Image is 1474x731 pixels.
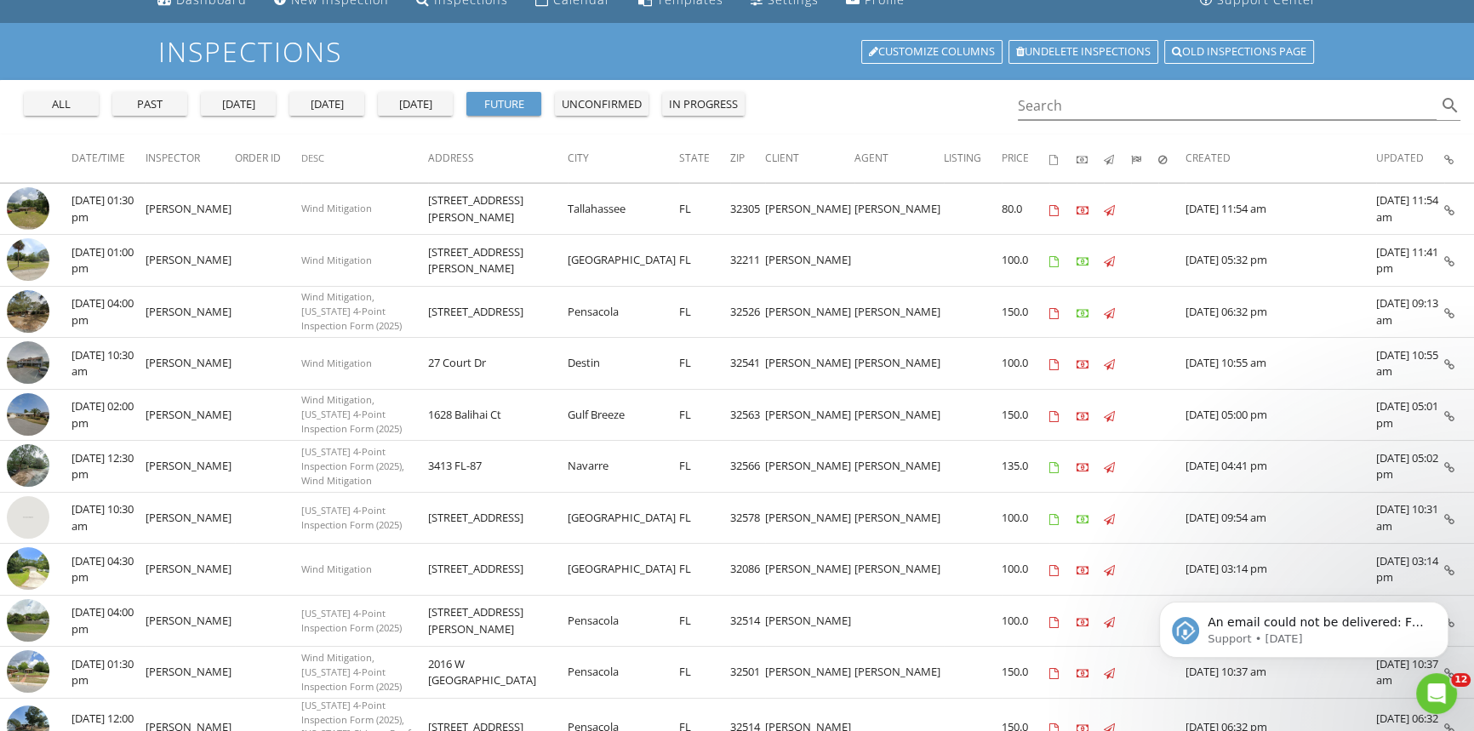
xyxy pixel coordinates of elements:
[7,444,49,487] img: streetview
[555,92,648,116] button: unconfirmed
[1185,544,1376,596] td: [DATE] 03:14 pm
[71,286,146,338] td: [DATE] 04:00 pm
[854,389,944,441] td: [PERSON_NAME]
[301,563,372,575] span: Wind Mitigation
[301,393,402,435] span: Wind Mitigation, [US_STATE] 4-Point Inspection Form (2025)
[1002,235,1049,287] td: 100.0
[854,441,944,493] td: [PERSON_NAME]
[944,134,1002,182] th: Listing: Not sorted.
[1185,389,1376,441] td: [DATE] 05:00 pm
[1002,595,1049,647] td: 100.0
[730,647,765,699] td: 32501
[568,595,679,647] td: Pensacola
[428,338,568,390] td: 27 Court Dr
[7,547,49,590] img: streetview
[730,441,765,493] td: 32566
[1002,286,1049,338] td: 150.0
[428,235,568,287] td: [STREET_ADDRESS][PERSON_NAME]
[854,544,944,596] td: [PERSON_NAME]
[428,492,568,544] td: [STREET_ADDRESS]
[71,183,146,235] td: [DATE] 01:30 pm
[7,238,49,281] img: streetview
[71,134,146,182] th: Date/Time: Not sorted.
[562,96,642,113] div: unconfirmed
[568,647,679,699] td: Pensacola
[1002,151,1029,165] span: Price
[146,544,235,596] td: [PERSON_NAME]
[854,492,944,544] td: [PERSON_NAME]
[1185,235,1376,287] td: [DATE] 05:32 pm
[158,37,1316,66] h1: Inspections
[1002,441,1049,493] td: 135.0
[1002,544,1049,596] td: 100.0
[1185,492,1376,544] td: [DATE] 09:54 am
[1376,492,1444,544] td: [DATE] 10:31 am
[146,286,235,338] td: [PERSON_NAME]
[765,134,854,182] th: Client: Not sorted.
[428,286,568,338] td: [STREET_ADDRESS]
[765,286,854,338] td: [PERSON_NAME]
[71,389,146,441] td: [DATE] 02:00 pm
[1002,647,1049,699] td: 150.0
[730,389,765,441] td: 32563
[7,650,49,693] img: streetview
[119,96,180,113] div: past
[428,441,568,493] td: 3413 FL-87
[146,595,235,647] td: [PERSON_NAME]
[146,338,235,390] td: [PERSON_NAME]
[71,544,146,596] td: [DATE] 04:30 pm
[235,151,281,165] span: Order ID
[679,235,730,287] td: FL
[301,134,428,182] th: Desc: Not sorted.
[662,92,745,116] button: in progress
[730,492,765,544] td: 32578
[1440,95,1460,116] i: search
[1376,286,1444,338] td: [DATE] 09:13 am
[112,92,187,116] button: past
[1131,134,1158,182] th: Submitted: Not sorted.
[854,338,944,390] td: [PERSON_NAME]
[1018,92,1437,120] input: Search
[7,599,49,642] img: streetview
[146,235,235,287] td: [PERSON_NAME]
[71,151,125,165] span: Date/Time
[301,151,324,164] span: Desc
[765,389,854,441] td: [PERSON_NAME]
[301,607,402,634] span: [US_STATE] 4-Point Inspection Form (2025)
[568,389,679,441] td: Gulf Breeze
[854,151,888,165] span: Agent
[428,544,568,596] td: [STREET_ADDRESS]
[1002,134,1049,182] th: Price: Not sorted.
[669,96,738,113] div: in progress
[1002,492,1049,544] td: 100.0
[1104,134,1131,182] th: Published: Not sorted.
[568,492,679,544] td: [GEOGRAPHIC_DATA]
[1002,338,1049,390] td: 100.0
[765,151,799,165] span: Client
[765,647,854,699] td: [PERSON_NAME]
[730,338,765,390] td: 32541
[1185,441,1376,493] td: [DATE] 04:41 pm
[568,338,679,390] td: Destin
[730,183,765,235] td: 32305
[730,151,745,165] span: Zip
[730,595,765,647] td: 32514
[1185,286,1376,338] td: [DATE] 06:32 pm
[1049,134,1077,182] th: Agreements signed: Not sorted.
[1185,151,1231,165] span: Created
[146,389,235,441] td: [PERSON_NAME]
[146,134,235,182] th: Inspector: Not sorted.
[146,183,235,235] td: [PERSON_NAME]
[854,183,944,235] td: [PERSON_NAME]
[765,235,854,287] td: [PERSON_NAME]
[301,254,372,266] span: Wind Mitigation
[568,441,679,493] td: Navarre
[146,492,235,544] td: [PERSON_NAME]
[385,96,446,113] div: [DATE]
[7,393,49,436] img: streetview
[679,595,730,647] td: FL
[1451,673,1471,687] span: 12
[7,187,49,230] img: streetview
